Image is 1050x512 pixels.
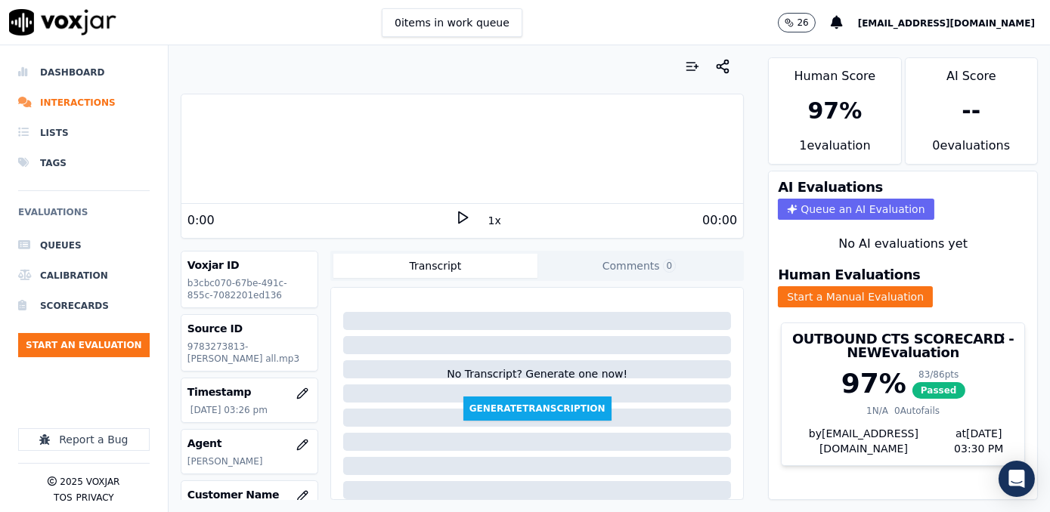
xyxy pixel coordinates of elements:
div: Human Score [769,58,900,85]
a: Lists [18,118,150,148]
p: [PERSON_NAME] [187,455,311,467]
a: Queues [18,230,150,261]
h3: AI Evaluations [778,180,883,194]
div: -- [962,97,980,125]
p: b3cbc070-67be-491c-855c-7082201ed136 [187,277,311,301]
button: Start a Manual Evaluation [778,286,933,307]
button: 1x [485,210,504,231]
img: voxjar logo [9,9,116,35]
a: Interactions [18,88,150,118]
button: Privacy [76,492,114,504]
div: 00:00 [702,211,737,230]
div: 1 evaluation [769,137,900,164]
div: by [EMAIL_ADDRESS][DOMAIN_NAME] [782,426,1024,465]
a: Calibration [18,261,150,291]
div: at [DATE] 03:30 PM [937,426,1015,456]
div: No Transcript? Generate one now! [447,366,627,396]
h3: Customer Name [187,487,311,502]
p: [DATE] 03:26 pm [190,404,311,416]
h3: OUTBOUND CTS SCORECARD - NEW Evaluation [791,332,1015,359]
button: 26 [778,13,815,32]
button: Transcript [333,254,537,278]
div: No AI evaluations yet [781,235,1025,253]
span: 0 [663,259,677,273]
div: 0 evaluation s [906,137,1037,164]
h3: Voxjar ID [187,258,311,273]
h3: Agent [187,436,311,451]
span: [EMAIL_ADDRESS][DOMAIN_NAME] [858,18,1035,29]
h6: Evaluations [18,203,150,230]
a: Tags [18,148,150,178]
button: Comments [537,254,742,278]
a: Dashboard [18,57,150,88]
p: 9783273813-[PERSON_NAME] all.mp3 [187,341,311,365]
button: Queue an AI Evaluation [778,199,934,220]
div: 97 % [841,369,906,399]
button: [EMAIL_ADDRESS][DOMAIN_NAME] [858,14,1050,32]
span: Passed [912,382,965,399]
button: Start an Evaluation [18,333,150,357]
h3: Source ID [187,321,311,336]
h3: Human Evaluations [778,268,920,282]
div: 0:00 [187,211,215,230]
div: Open Intercom Messenger [999,461,1035,497]
div: 0 Autofails [894,405,940,417]
button: 26 [778,13,830,32]
div: 1 N/A [866,405,888,417]
button: 0items in work queue [382,8,522,37]
button: TOS [54,492,72,504]
a: Scorecards [18,291,150,321]
div: 83 / 86 pts [912,369,965,381]
div: AI Score [906,58,1037,85]
p: 26 [797,17,808,29]
button: GenerateTranscription [463,396,612,421]
p: 2025 Voxjar [60,476,119,488]
button: Report a Bug [18,428,150,451]
h3: Timestamp [187,384,311,399]
div: 97 % [808,97,863,125]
